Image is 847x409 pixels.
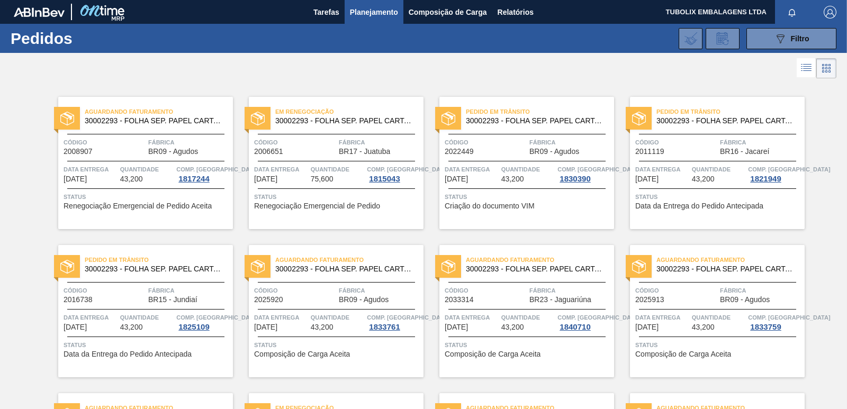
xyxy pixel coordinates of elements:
[635,285,717,296] span: Código
[254,175,277,183] span: 10/10/2025
[557,312,611,331] a: Comp. [GEOGRAPHIC_DATA]1840710
[148,296,197,304] span: BR15 - Jundiaí
[254,164,308,175] span: Data Entrega
[445,312,499,323] span: Data Entrega
[635,192,802,202] span: Status
[424,97,614,229] a: statusPedido em Trânsito30002293 - FOLHA SEP. PAPEL CARTAO 1200x1000M 350gCódigo2022449FábricaBR0...
[445,148,474,156] span: 2022449
[176,164,230,183] a: Comp. [GEOGRAPHIC_DATA]1817244
[11,32,164,44] h1: Pedidos
[466,117,606,125] span: 30002293 - FOLHA SEP. PAPEL CARTAO 1200x1000M 350g
[233,97,424,229] a: statusEm Renegociação30002293 - FOLHA SEP. PAPEL CARTAO 1200x1000M 350gCódigo2006651FábricaBR17 -...
[367,312,449,323] span: Comp. Carga
[445,285,527,296] span: Código
[501,164,555,175] span: Quantidade
[275,117,415,125] span: 30002293 - FOLHA SEP. PAPEL CARTAO 1200x1000M 350g
[85,255,233,265] span: Pedido em Trânsito
[176,312,258,323] span: Comp. Carga
[748,312,830,323] span: Comp. Carga
[748,164,830,175] span: Comp. Carga
[746,28,836,49] button: Filtro
[692,164,746,175] span: Quantidade
[720,285,802,296] span: Fábrica
[311,312,365,323] span: Quantidade
[254,285,336,296] span: Código
[441,260,455,274] img: status
[692,312,746,323] span: Quantidade
[466,265,606,273] span: 30002293 - FOLHA SEP. PAPEL CARTAO 1200x1000M 350g
[797,58,816,78] div: Visão em Lista
[445,323,468,331] span: 14/10/2025
[501,323,524,331] span: 43,200
[64,202,212,210] span: Renegociação Emergencial de Pedido Aceita
[254,137,336,148] span: Código
[148,285,230,296] span: Fábrica
[42,245,233,377] a: statusPedido em Trânsito30002293 - FOLHA SEP. PAPEL CARTAO 1200x1000M 350gCódigo2016738FábricaBR1...
[614,97,805,229] a: statusPedido em Trânsito30002293 - FOLHA SEP. PAPEL CARTAO 1200x1000M 350gCódigo2011119FábricaBR1...
[254,312,308,323] span: Data Entrega
[635,137,717,148] span: Código
[679,28,702,49] div: Importar Negociações dos Pedidos
[339,296,389,304] span: BR09 - Agudos
[254,148,283,156] span: 2006651
[557,164,639,175] span: Comp. Carga
[635,164,689,175] span: Data Entrega
[445,340,611,350] span: Status
[64,192,230,202] span: Status
[445,137,527,148] span: Código
[614,245,805,377] a: statusAguardando Faturamento30002293 - FOLHA SEP. PAPEL CARTAO 1200x1000M 350gCódigo2025913Fábric...
[466,106,614,117] span: Pedido em Trânsito
[64,175,87,183] span: 10/09/2025
[529,137,611,148] span: Fábrica
[251,112,265,125] img: status
[64,285,146,296] span: Código
[632,260,646,274] img: status
[635,175,659,183] span: 11/10/2025
[254,202,380,210] span: Renegociação Emergencial de Pedido
[367,175,402,183] div: 1815043
[748,164,802,183] a: Comp. [GEOGRAPHIC_DATA]1821949
[311,323,334,331] span: 43,200
[501,175,524,183] span: 43,200
[42,97,233,229] a: statusAguardando Faturamento30002293 - FOLHA SEP. PAPEL CARTAO 1200x1000M 350gCódigo2008907Fábric...
[64,323,87,331] span: 11/10/2025
[120,312,174,323] span: Quantidade
[501,312,555,323] span: Quantidade
[254,350,350,358] span: Composição de Carga Aceita
[233,245,424,377] a: statusAguardando Faturamento30002293 - FOLHA SEP. PAPEL CARTAO 1200x1000M 350gCódigo2025920Fábric...
[275,255,424,265] span: Aguardando Faturamento
[311,164,365,175] span: Quantidade
[64,148,93,156] span: 2008907
[367,164,449,175] span: Comp. Carga
[692,175,715,183] span: 43,200
[635,148,664,156] span: 2011119
[251,260,265,274] img: status
[367,312,421,331] a: Comp. [GEOGRAPHIC_DATA]1833761
[466,255,614,265] span: Aguardando Faturamento
[445,175,468,183] span: 10/10/2025
[311,175,334,183] span: 75,600
[445,296,474,304] span: 2033314
[445,192,611,202] span: Status
[60,260,74,274] img: status
[557,312,639,323] span: Comp. Carga
[557,323,592,331] div: 1840710
[176,312,230,331] a: Comp. [GEOGRAPHIC_DATA]1825109
[791,34,809,43] span: Filtro
[254,323,277,331] span: 13/10/2025
[529,296,591,304] span: BR23 - Jaguariúna
[441,112,455,125] img: status
[557,164,611,183] a: Comp. [GEOGRAPHIC_DATA]1830390
[635,340,802,350] span: Status
[120,323,143,331] span: 43,200
[635,296,664,304] span: 2025913
[254,296,283,304] span: 2025920
[148,148,198,156] span: BR09 - Agudos
[445,350,540,358] span: Composição de Carga Aceita
[148,137,230,148] span: Fábrica
[313,6,339,19] span: Tarefas
[64,350,192,358] span: Data da Entrega do Pedido Antecipada
[85,106,233,117] span: Aguardando Faturamento
[64,296,93,304] span: 2016738
[748,312,802,331] a: Comp. [GEOGRAPHIC_DATA]1833759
